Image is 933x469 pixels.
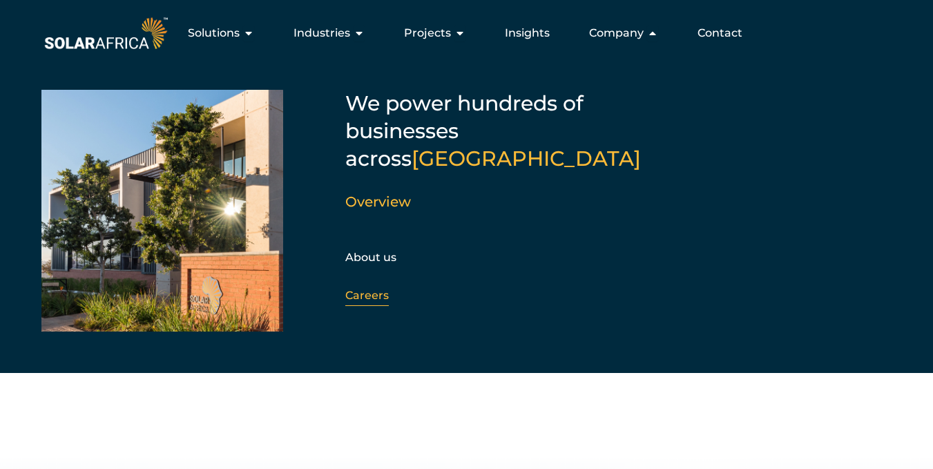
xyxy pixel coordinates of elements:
div: Menu Toggle [171,19,753,47]
a: Insights [505,25,550,41]
span: Solutions [188,25,240,41]
a: About us [345,251,396,264]
span: Industries [294,25,350,41]
nav: Menu [171,19,753,47]
a: Contact [698,25,742,41]
a: Careers [345,289,389,302]
h5: We power hundreds of businesses across [345,90,691,173]
span: Company [589,25,644,41]
span: [GEOGRAPHIC_DATA] [412,146,641,171]
span: Projects [404,25,451,41]
a: Overview [345,193,411,210]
